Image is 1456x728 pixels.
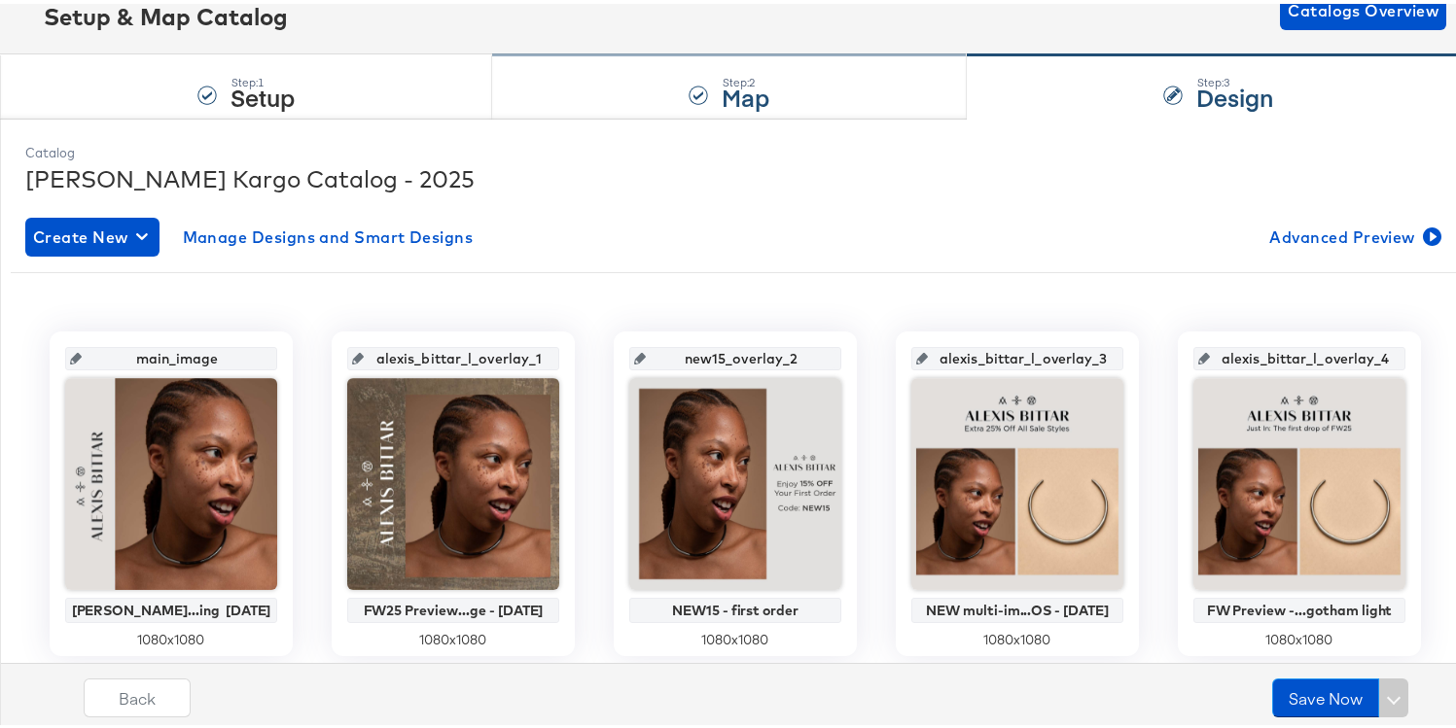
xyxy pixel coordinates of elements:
[231,72,296,86] div: Step: 1
[723,72,770,86] div: Step: 2
[175,214,481,253] button: Manage Designs and Smart Designs
[231,77,296,109] strong: Setup
[25,214,160,253] button: Create New
[25,158,1445,191] div: [PERSON_NAME] Kargo Catalog - 2025
[634,599,836,614] div: NEW15 - first order
[183,220,474,247] span: Manage Designs and Smart Designs
[911,627,1123,645] div: 1080 x 1080
[1193,627,1405,645] div: 1080 x 1080
[1197,72,1274,86] div: Step: 3
[352,599,554,614] div: FW25 Preview...ge - [DATE]
[347,627,559,645] div: 1080 x 1080
[1197,77,1274,109] strong: Design
[1272,675,1379,713] button: Save Now
[629,627,841,645] div: 1080 x 1080
[1198,599,1401,614] div: FW Preview -...gotham light
[1261,214,1445,253] button: Advanced Preview
[1269,220,1438,247] span: Advanced Preview
[65,627,277,645] div: 1080 x 1080
[916,599,1119,614] div: NEW multi-im...OS - [DATE]
[84,675,191,713] button: Back
[33,220,152,247] span: Create New
[723,77,770,109] strong: Map
[25,140,1445,158] div: Catalog
[70,599,272,614] div: [PERSON_NAME]...ing [DATE]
